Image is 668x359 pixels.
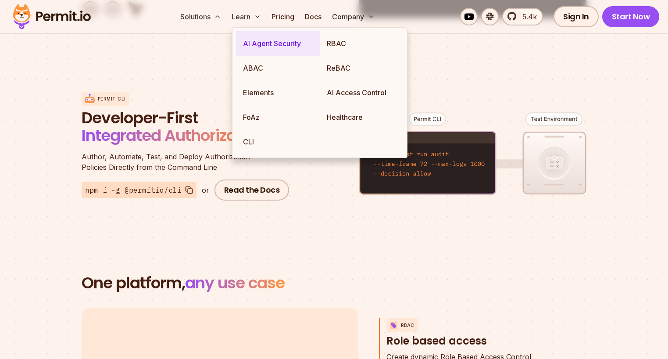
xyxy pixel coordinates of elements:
a: Docs [301,8,325,25]
a: Read the Docs [214,179,289,201]
span: Integrated Authorization [82,124,265,147]
p: Policies Directly from the Command Line [82,151,292,172]
p: Permit CLI [98,96,126,102]
a: Healthcare [320,105,404,129]
span: 5.4k [517,11,537,22]
span: Author, Automate, Test, and Deploy Authorization [82,151,292,162]
span: Developer-First [82,109,292,127]
button: Company [329,8,378,25]
a: 5.4k [502,8,543,25]
a: AI Access Control [320,80,404,105]
a: Pricing [268,8,298,25]
img: Permit logo [9,2,95,32]
a: FoAz [236,105,320,129]
a: Elements [236,80,320,105]
h2: One platform, [82,274,587,292]
a: RBAC [320,31,404,56]
a: ReBAC [320,56,404,80]
a: CLI [236,129,320,154]
div: or [202,185,209,195]
a: AI Agent Security [236,31,320,56]
a: ABAC [236,56,320,80]
button: Solutions [177,8,225,25]
a: Start Now [602,6,660,27]
span: npm i -g @permitio/cli [85,185,182,195]
span: any use case [185,272,285,294]
a: Sign In [554,6,599,27]
button: Learn [228,8,264,25]
button: npm i -g @permitio/cli [82,182,196,198]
